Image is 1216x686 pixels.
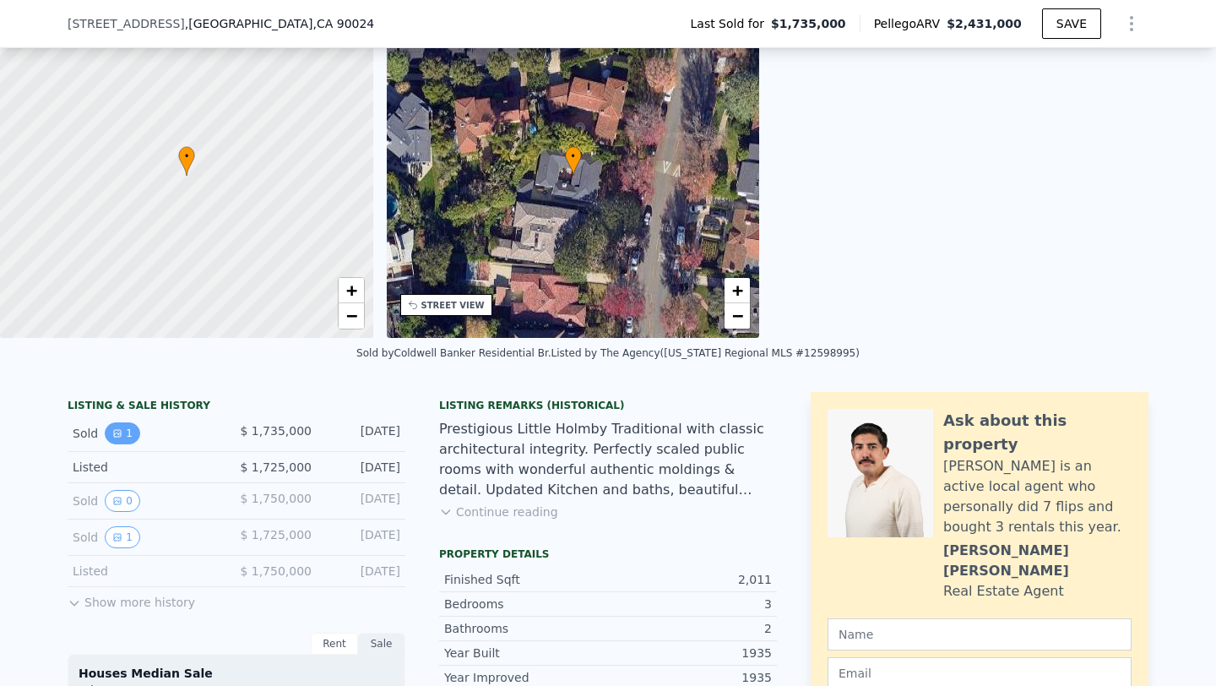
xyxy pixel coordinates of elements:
span: [STREET_ADDRESS] [68,15,185,32]
div: Listing Remarks (Historical) [439,399,777,412]
div: [PERSON_NAME] [PERSON_NAME] [943,541,1132,581]
span: $ 1,735,000 [240,424,312,438]
span: • [565,149,582,164]
div: Rent [311,633,358,655]
a: Zoom out [339,303,364,329]
button: SAVE [1042,8,1101,39]
div: [DATE] [325,490,400,512]
span: $ 1,750,000 [240,564,312,578]
div: [DATE] [325,526,400,548]
span: − [732,305,743,326]
a: Zoom in [339,278,364,303]
div: [DATE] [325,563,400,580]
div: Sold [73,526,223,548]
span: $ 1,725,000 [240,528,312,542]
button: Continue reading [439,504,558,520]
a: Zoom out [725,303,750,329]
span: $1,735,000 [771,15,846,32]
span: $ 1,725,000 [240,460,312,474]
div: Sold by Coldwell Banker Residential Br . [356,347,551,359]
div: Prestigious Little Holmby Traditional with classic architectural integrity. Perfectly scaled publ... [439,419,777,500]
span: , CA 90024 [312,17,374,30]
div: [DATE] [325,459,400,476]
span: , [GEOGRAPHIC_DATA] [185,15,374,32]
div: • [178,146,195,176]
span: − [345,305,356,326]
div: Property details [439,547,777,561]
span: Pellego ARV [874,15,947,32]
span: $2,431,000 [947,17,1022,30]
div: 1935 [608,669,772,686]
div: Sale [358,633,405,655]
div: 1935 [608,645,772,661]
div: • [565,146,582,176]
div: Real Estate Agent [943,581,1064,602]
div: STREET VIEW [421,299,485,312]
div: 2,011 [608,571,772,588]
div: LISTING & SALE HISTORY [68,399,405,416]
div: Houses Median Sale [79,665,394,682]
div: Listed [73,563,223,580]
button: View historical data [105,526,140,548]
div: Year Improved [444,669,608,686]
a: Zoom in [725,278,750,303]
span: $ 1,750,000 [240,492,312,505]
button: View historical data [105,490,140,512]
button: Show more history [68,587,195,611]
button: Show Options [1115,7,1148,41]
div: Bedrooms [444,596,608,612]
span: • [178,149,195,164]
span: + [345,280,356,301]
div: [DATE] [325,422,400,444]
div: Sold [73,422,223,444]
input: Name [828,618,1132,651]
div: Bathrooms [444,620,608,637]
div: 3 [608,596,772,612]
div: 2 [608,620,772,637]
div: Listed [73,459,223,476]
div: Listed by The Agency ([US_STATE] Regional MLS #12598995) [551,347,860,359]
div: Sold [73,490,223,512]
div: Year Built [444,645,608,661]
div: Finished Sqft [444,571,608,588]
div: [PERSON_NAME] is an active local agent who personally did 7 flips and bought 3 rentals this year. [943,456,1132,537]
span: Last Sold for [691,15,772,32]
div: Ask about this property [943,409,1132,456]
button: View historical data [105,422,140,444]
span: + [732,280,743,301]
